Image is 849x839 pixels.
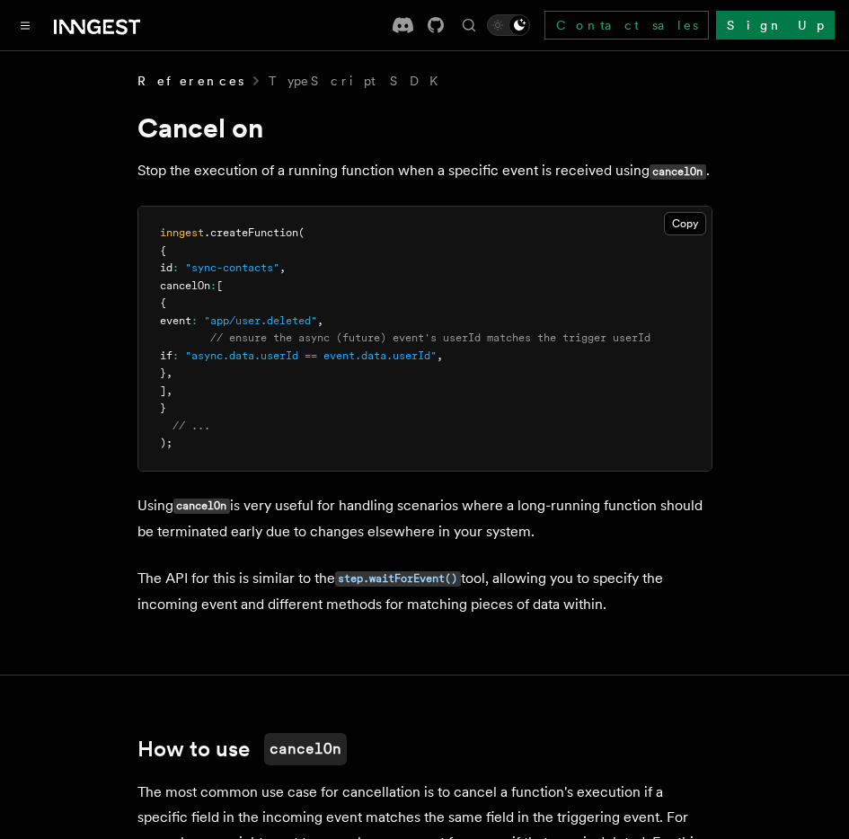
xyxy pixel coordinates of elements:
[160,314,191,327] span: event
[217,279,223,292] span: [
[716,11,835,40] a: Sign Up
[664,212,706,235] button: Copy
[269,72,449,90] a: TypeScript SDK
[160,226,204,239] span: inngest
[160,279,210,292] span: cancelOn
[172,419,210,432] span: // ...
[137,566,712,617] p: The API for this is similar to the tool, allowing you to specify the incoming event and different...
[160,367,166,379] span: }
[185,261,279,274] span: "sync-contacts"
[204,314,317,327] span: "app/user.deleted"
[210,279,217,292] span: :
[166,367,172,379] span: ,
[172,261,179,274] span: :
[298,226,305,239] span: (
[458,14,480,36] button: Find something...
[185,349,437,362] span: "async.data.userId == event.data.userId"
[172,349,179,362] span: :
[137,111,712,144] h1: Cancel on
[487,14,530,36] button: Toggle dark mode
[650,164,706,180] code: cancelOn
[160,384,166,397] span: ]
[160,244,166,257] span: {
[160,296,166,309] span: {
[335,571,461,587] code: step.waitForEvent()
[335,570,461,587] a: step.waitForEvent()
[279,261,286,274] span: ,
[137,493,712,544] p: Using is very useful for handling scenarios where a long-running function should be terminated ea...
[204,226,298,239] span: .createFunction
[210,331,650,344] span: // ensure the async (future) event's userId matches the trigger userId
[544,11,709,40] a: Contact sales
[160,349,172,362] span: if
[160,261,172,274] span: id
[437,349,443,362] span: ,
[191,314,198,327] span: :
[264,733,347,765] code: cancelOn
[160,402,166,414] span: }
[166,384,172,397] span: ,
[137,733,347,765] a: How to usecancelOn
[173,499,230,514] code: cancelOn
[137,158,712,184] p: Stop the execution of a running function when a specific event is received using .
[160,437,172,449] span: );
[14,14,36,36] button: Toggle navigation
[137,72,243,90] span: References
[317,314,323,327] span: ,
